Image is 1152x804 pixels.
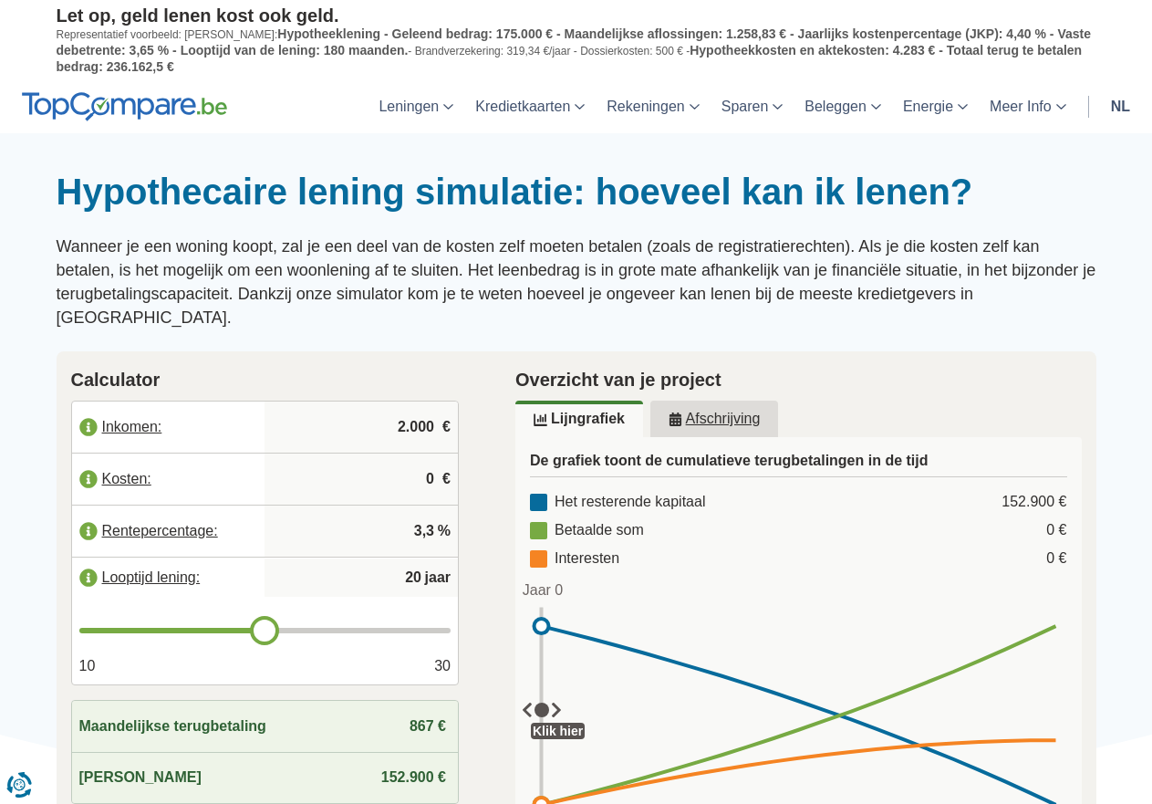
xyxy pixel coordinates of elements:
[71,366,460,393] h2: Calculator
[57,26,1096,75] p: Representatief voorbeeld: [PERSON_NAME]: - Brandverzekering: 319,34 €/jaar - Dossierkosten: 500 € -
[57,26,1091,57] span: Hypotheeklening - Geleend bedrag: 175.000 € - Maandelijkse aflossingen: 1.258,83 € - Jaarlijks ko...
[530,452,1067,477] h3: De grafiek toont de cumulatieve terugbetalingen in de tijd
[79,767,202,788] span: [PERSON_NAME]
[410,718,446,734] span: 867 €
[534,412,625,426] u: Lijngrafiek
[57,235,1096,329] p: Wanneer je een woning koopt, zal je een deel van de kosten zelf moeten betalen (zoals de registra...
[272,454,451,504] input: |
[1046,548,1066,569] div: 0 €
[892,79,979,133] a: Energie
[425,568,451,589] span: jaar
[57,5,1096,26] p: Let op, geld lenen kost ook geld.
[72,407,265,447] label: Inkomen:
[530,492,705,513] div: Het resterende kapitaal
[57,43,1083,74] span: Hypotheekkosten en aktekosten: 4.283 € - Totaal terug te betalen bedrag: 236.162,5 €
[72,558,265,598] label: Looptijd lening:
[438,521,451,542] span: %
[57,170,1096,214] h1: Hypothecaire lening simulatie: hoeveel kan ik lenen?
[72,511,265,551] label: Rentepercentage:
[381,769,446,785] span: 152.900 €
[1002,492,1066,513] div: 152.900 €
[79,716,266,737] span: Maandelijkse terugbetaling
[711,79,794,133] a: Sparen
[596,79,710,133] a: Rekeningen
[72,459,265,499] label: Kosten:
[442,469,451,490] span: €
[272,506,451,556] input: |
[530,520,644,541] div: Betaalde som
[515,366,1082,393] h2: Overzicht van je project
[272,402,451,452] input: |
[979,79,1077,133] a: Meer Info
[79,656,96,677] span: 10
[442,417,451,438] span: €
[794,79,892,133] a: Beleggen
[464,79,596,133] a: Kredietkaarten
[434,656,451,677] span: 30
[22,92,227,121] img: TopCompare
[1046,520,1066,541] div: 0 €
[669,412,761,426] u: Afschrijving
[530,548,619,569] div: Interesten
[1100,79,1141,133] a: nl
[531,723,585,739] div: Klik hier
[368,79,464,133] a: Leningen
